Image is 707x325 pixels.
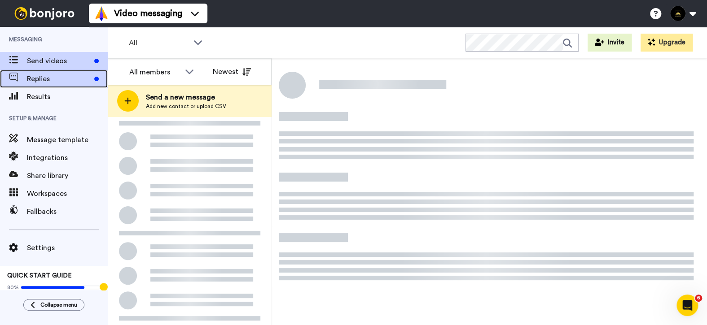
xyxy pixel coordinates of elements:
button: Collapse menu [23,299,84,311]
span: Add new contact or upload CSV [146,103,226,110]
span: Message template [27,134,108,145]
span: Fallbacks [27,206,108,217]
span: Send a new message [146,92,226,103]
span: Settings [27,243,108,253]
div: Tooltip anchor [100,283,108,291]
span: Collapse menu [40,301,77,308]
span: QUICK START GUIDE [7,273,72,279]
span: Workspaces [27,188,108,199]
span: Send videos [27,56,91,66]
span: 80% [7,284,19,291]
button: Invite [588,34,632,52]
span: All [129,38,189,48]
iframe: Intercom live chat [676,295,698,316]
span: Share library [27,170,108,181]
span: Results [27,91,108,102]
button: Newest [206,63,258,81]
span: Integrations [27,152,108,163]
img: vm-color.svg [94,6,109,21]
button: Upgrade [641,34,693,52]
span: Replies [27,74,91,84]
span: 6 [695,295,702,302]
div: All members [129,67,180,78]
img: bj-logo-header-white.svg [11,7,78,20]
span: Video messaging [114,7,182,20]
